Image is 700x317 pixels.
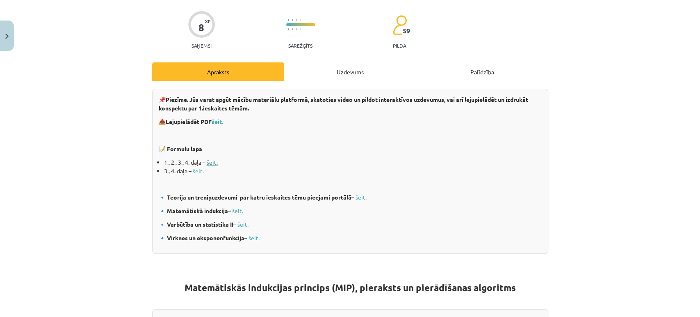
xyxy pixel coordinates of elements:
[296,28,297,30] img: icon-short-line-57e1e144782c952c97e751825c79c345078a6d821885a25fce030b3d8c18986b.svg
[5,34,9,39] img: icon-close-lesson-0947bae3869378f0d4975bcd49f059093ad1ed9edebbc8119c70593378902aed.svg
[164,158,542,167] li: 1., 2., 3., 4. daļa –
[304,19,305,21] img: icon-short-line-57e1e144782c952c97e751825c79c345078a6d821885a25fce030b3d8c18986b.svg
[393,43,406,48] p: pilda
[159,117,542,126] p: 📥
[159,207,228,214] b: 🔹 Matemātiskā indukcija
[288,19,289,21] img: icon-short-line-57e1e144782c952c97e751825c79c345078a6d821885a25fce030b3d8c18986b.svg
[205,19,210,23] span: XP
[159,207,542,215] p: –
[159,220,542,229] p: –
[300,28,301,30] img: icon-short-line-57e1e144782c952c97e751825c79c345078a6d821885a25fce030b3d8c18986b.svg
[166,118,212,125] b: Lejupielādēt PDF
[159,96,528,112] b: Piezīme. Jūs varat apgūt mācību materiālu platformā, skatoties video un pildot interaktīvos uzdev...
[304,28,305,30] img: icon-short-line-57e1e144782c952c97e751825c79c345078a6d821885a25fce030b3d8c18986b.svg
[392,15,407,35] img: students-c634bb4e5e11cddfef0936a35e636f08e4e9abd3cc4e673bd6f9a4125e45ecb1.svg
[159,193,542,202] p: –
[249,234,260,241] a: šeit.
[288,28,289,30] img: icon-short-line-57e1e144782c952c97e751825c79c345078a6d821885a25fce030b3d8c18986b.svg
[300,19,301,21] img: icon-short-line-57e1e144782c952c97e751825c79c345078a6d821885a25fce030b3d8c18986b.svg
[159,221,233,228] b: 🔹 Varbūtība un statistika II
[159,95,542,113] p: 📌
[288,43,312,48] p: Sarežģīts
[207,158,218,166] a: šeit.
[296,19,297,21] img: icon-short-line-57e1e144782c952c97e751825c79c345078a6d821885a25fce030b3d8c18986b.svg
[212,118,223,125] a: šeit.
[159,234,542,242] p: –
[403,27,410,34] span: 59
[292,19,293,21] img: icon-short-line-57e1e144782c952c97e751825c79c345078a6d821885a25fce030b3d8c18986b.svg
[237,221,249,228] a: šeit.
[152,62,284,81] div: Apraksts
[188,43,215,48] p: Saņemsi
[356,193,367,201] a: šeit.
[185,282,516,294] strong: Matemātiskās indukcijas princips (MIP), pieraksts un pierādīšanas algoritms
[308,28,309,30] img: icon-short-line-57e1e144782c952c97e751825c79c345078a6d821885a25fce030b3d8c18986b.svg
[416,62,548,81] div: Palīdzība
[159,145,202,152] b: 📝 Formulu lapa
[159,193,351,201] b: 🔹 Teorija un treniņuzdevumi par katru ieskaites tēmu pieejami portālā
[193,167,204,175] a: šeit.
[308,19,309,21] img: icon-short-line-57e1e144782c952c97e751825c79c345078a6d821885a25fce030b3d8c18986b.svg
[164,167,542,175] li: 3., 4. daļa –
[232,207,243,214] a: šeit.
[284,62,416,81] div: Uzdevums
[292,28,293,30] img: icon-short-line-57e1e144782c952c97e751825c79c345078a6d821885a25fce030b3d8c18986b.svg
[198,22,204,33] div: 8
[159,234,244,241] b: 🔹 Virknes un eksponenfunkcija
